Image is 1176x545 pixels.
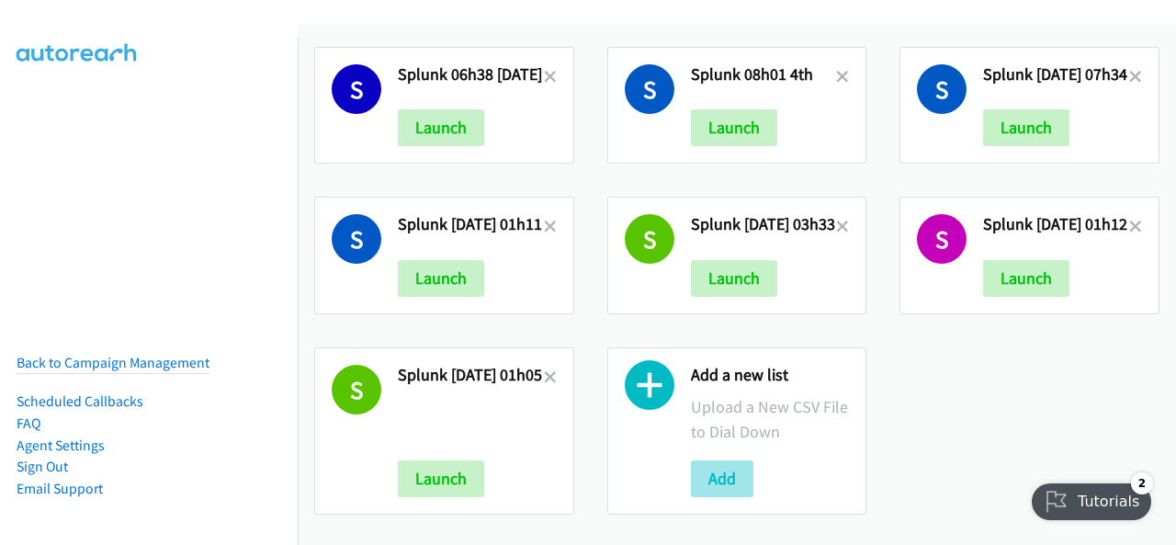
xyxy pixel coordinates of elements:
[398,460,484,497] button: Launch
[332,64,381,114] h1: S
[691,365,850,386] h2: Add a new list
[398,365,544,386] h2: Splunk [DATE] 01h05
[691,394,850,444] p: Upload a New CSV File to Dial Down
[17,414,40,432] a: FAQ
[625,64,674,114] h1: S
[1021,465,1162,531] iframe: Checklist
[17,392,143,410] a: Scheduled Callbacks
[332,365,381,414] h1: S
[17,480,103,497] a: Email Support
[691,460,753,497] button: Add
[332,214,381,264] h1: S
[398,214,544,235] h2: Splunk [DATE] 01h11
[983,214,1129,235] h2: Splunk [DATE] 01h12
[625,214,674,264] h1: S
[17,458,68,475] a: Sign Out
[17,437,105,454] a: Agent Settings
[983,109,1069,146] button: Launch
[917,214,967,264] h1: S
[691,260,777,297] button: Launch
[398,109,484,146] button: Launch
[983,64,1129,85] h2: Splunk [DATE] 07h34
[17,354,209,371] a: Back to Campaign Management
[398,64,544,85] h2: Splunk 06h38 [DATE]
[983,260,1069,297] button: Launch
[691,64,837,85] h2: Splunk 08h01 4th
[691,109,777,146] button: Launch
[917,64,967,114] h1: S
[691,214,837,235] h2: Splunk [DATE] 03h33
[398,260,484,297] button: Launch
